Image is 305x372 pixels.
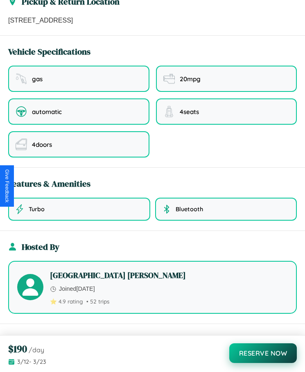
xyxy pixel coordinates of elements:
p: [STREET_ADDRESS] [8,16,297,25]
span: gas [32,75,43,83]
span: 4 seats [180,108,199,116]
h3: Hosted By [22,241,59,253]
span: • 52 trips [86,298,109,305]
span: 3 / 12 - 3 / 23 [17,358,46,365]
button: Reserve Now [229,343,297,363]
span: Bluetooth [176,205,203,213]
img: seating [163,106,175,117]
div: Give Feedback [4,169,10,203]
img: fuel efficiency [163,73,175,84]
h3: Vehicle Specifications [8,46,90,57]
h3: Features & Amenities [8,178,90,189]
span: ⭐ 4.9 rating [50,298,83,305]
span: 4 doors [32,141,52,148]
p: Joined [DATE] [50,284,288,294]
span: 20 mpg [180,75,201,83]
span: /day [29,346,44,354]
img: fuel type [16,73,27,84]
span: $ 190 [8,342,27,356]
span: automatic [32,108,62,116]
h4: [GEOGRAPHIC_DATA] [PERSON_NAME] [50,270,288,281]
span: Turbo [29,205,45,213]
img: doors [16,139,27,150]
